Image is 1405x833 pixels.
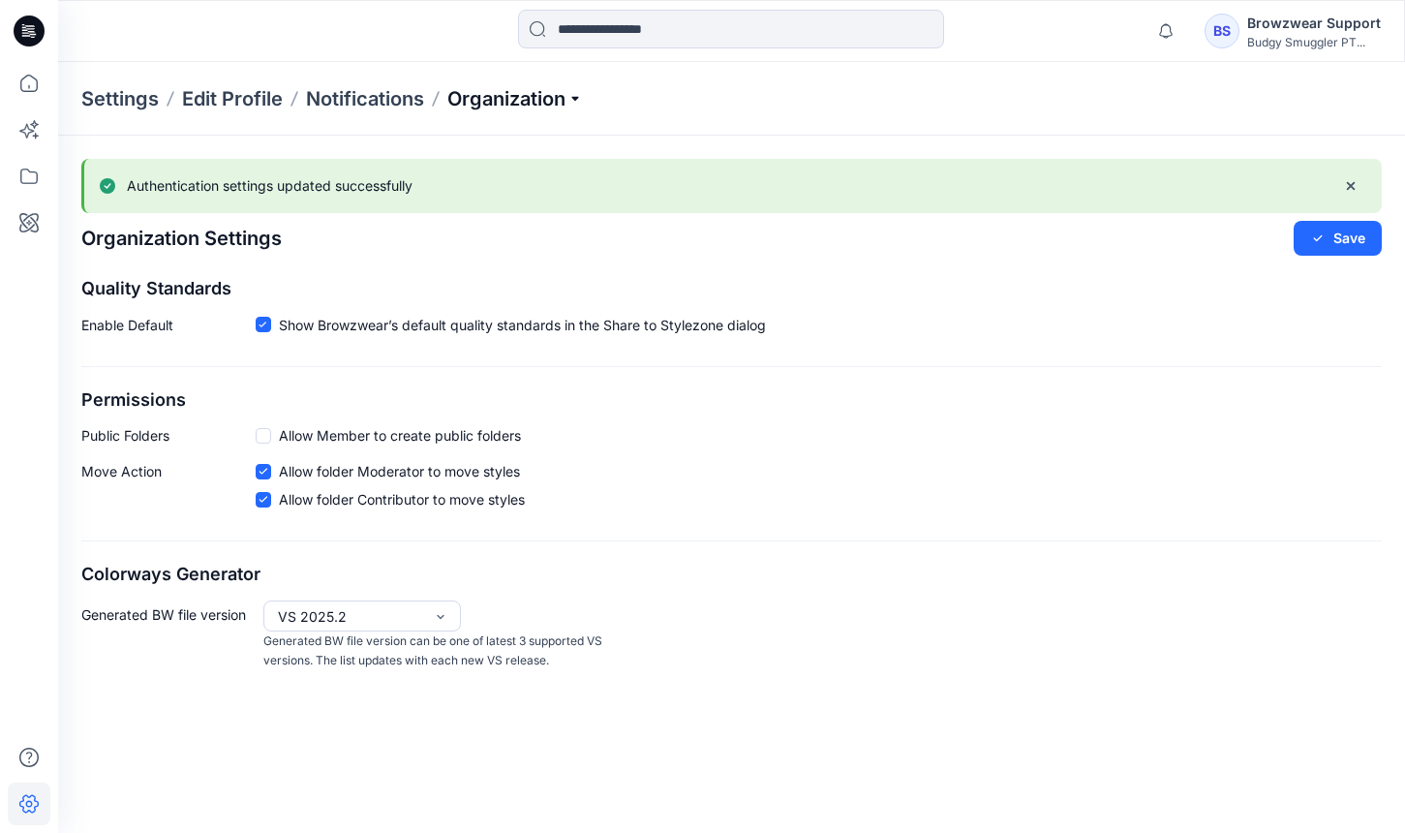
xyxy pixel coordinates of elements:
[81,565,1382,585] h2: Colorways Generator
[81,461,256,517] p: Move Action
[1294,221,1382,256] button: Save
[278,606,423,627] div: VS 2025.2
[1247,35,1381,49] div: Budgy Smuggler PT...
[263,632,608,671] p: Generated BW file version can be one of latest 3 supported VS versions. The list updates with eac...
[1205,14,1239,48] div: BS
[81,228,282,250] h2: Organization Settings
[279,461,520,481] span: Allow folder Moderator to move styles
[279,315,766,335] span: Show Browzwear’s default quality standards in the Share to Stylezone dialog
[127,174,412,198] p: Authentication settings updated successfully
[81,390,1382,411] h2: Permissions
[81,85,159,112] p: Settings
[279,425,521,446] span: Allow Member to create public folders
[81,425,256,446] p: Public Folders
[182,85,283,112] a: Edit Profile
[81,315,256,343] p: Enable Default
[81,279,1382,299] h2: Quality Standards
[306,85,424,112] a: Notifications
[1247,12,1381,35] div: Browzwear Support
[279,489,525,509] span: Allow folder Contributor to move styles
[81,601,256,671] p: Generated BW file version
